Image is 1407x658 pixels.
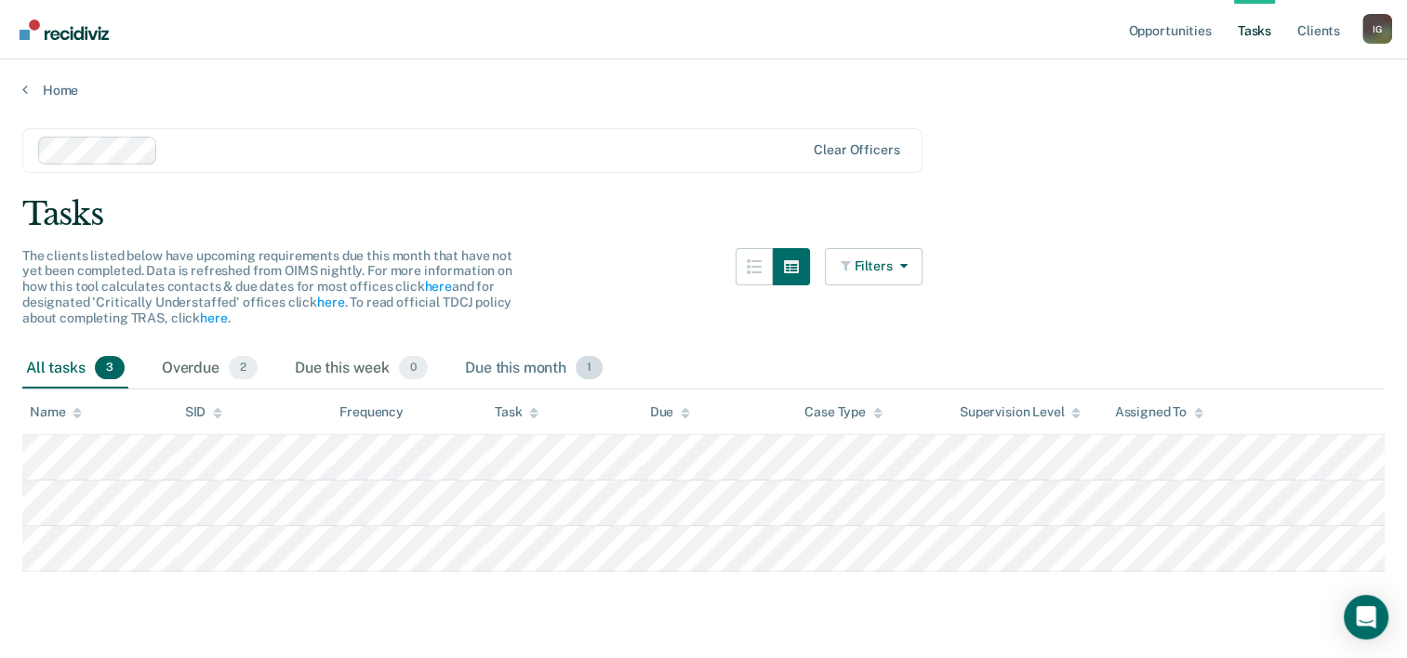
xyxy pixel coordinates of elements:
[1114,404,1202,420] div: Assigned To
[317,295,344,309] a: here
[95,356,125,380] span: 3
[825,248,923,285] button: Filters
[30,404,82,420] div: Name
[158,349,261,389] div: Overdue2
[650,404,691,420] div: Due
[22,82,1385,99] a: Home
[1362,14,1392,44] div: I G
[804,404,883,420] div: Case Type
[1362,14,1392,44] button: Profile dropdown button
[22,248,512,325] span: The clients listed below have upcoming requirements due this month that have not yet been complet...
[576,356,603,380] span: 1
[291,349,431,389] div: Due this week0
[185,404,223,420] div: SID
[399,356,428,380] span: 0
[339,404,404,420] div: Frequency
[200,310,227,325] a: here
[1344,595,1388,639] div: Open Intercom Messenger
[424,279,451,294] a: here
[461,349,606,389] div: Due this month1
[960,404,1082,420] div: Supervision Level
[22,195,1385,233] div: Tasks
[229,356,258,380] span: 2
[814,142,899,158] div: Clear officers
[495,404,538,420] div: Task
[22,349,128,389] div: All tasks3
[20,20,109,40] img: Recidiviz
